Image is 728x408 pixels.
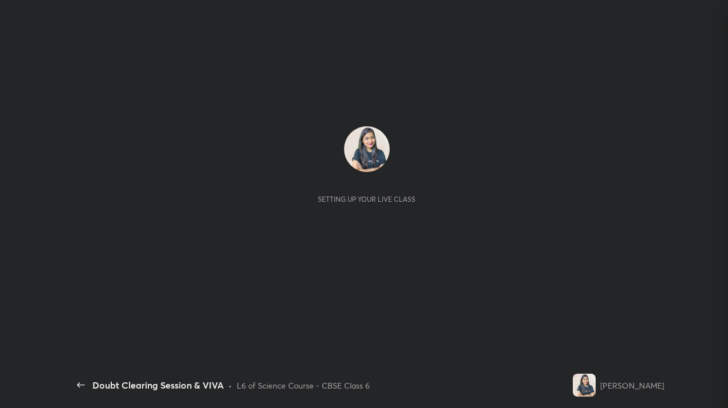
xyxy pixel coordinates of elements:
[318,195,415,203] div: Setting up your live class
[344,126,390,172] img: 3af0f8d24eb342dabe110c05b27694c7.jpg
[573,374,596,397] img: 3af0f8d24eb342dabe110c05b27694c7.jpg
[92,378,224,392] div: Doubt Clearing Session & VIVA
[600,379,664,391] div: [PERSON_NAME]
[237,379,370,391] div: L6 of Science Course - CBSE Class 6
[228,379,232,391] div: •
